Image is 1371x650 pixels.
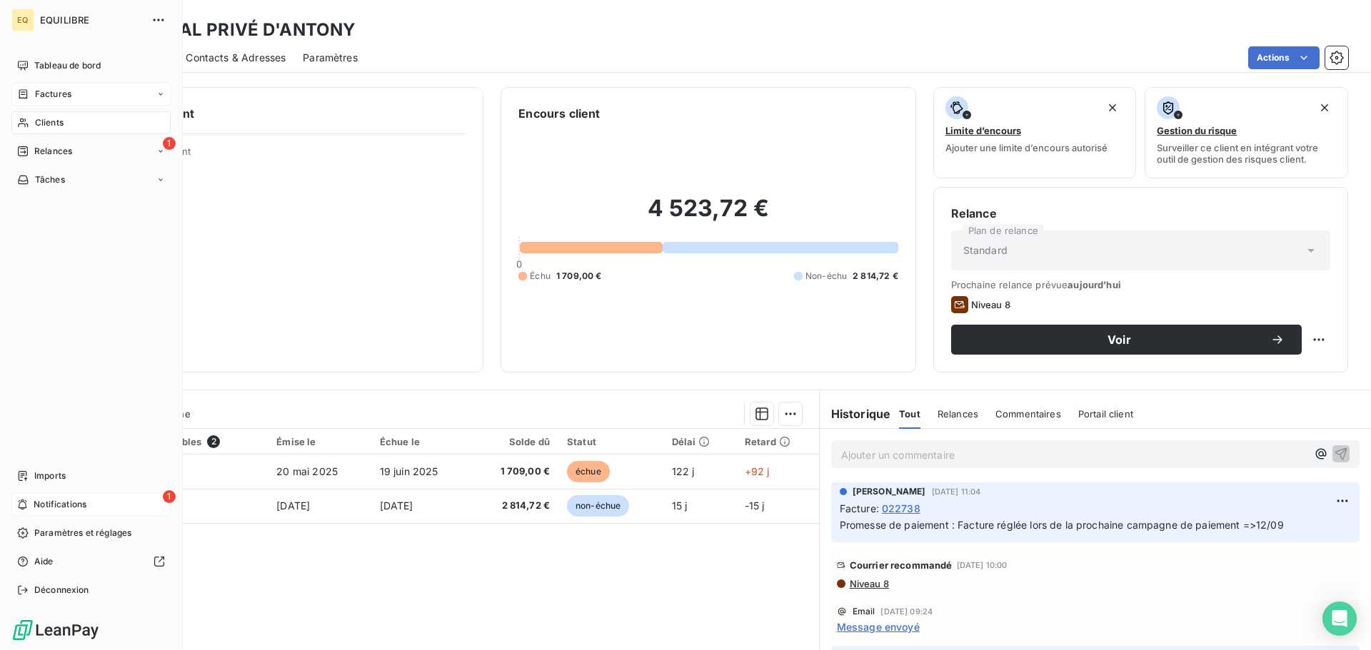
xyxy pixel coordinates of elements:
span: Standard [963,243,1008,258]
span: Relances [34,145,72,158]
span: Voir [968,334,1270,345]
h6: Historique [820,405,891,422]
div: Délai [672,436,728,447]
button: Actions [1248,46,1320,69]
span: Aide [34,555,54,568]
h6: Relance [951,205,1330,222]
span: Surveiller ce client en intégrant votre outil de gestion des risques client. [1157,142,1336,165]
span: 20 mai 2025 [276,465,338,477]
span: -15 j [745,499,765,512]
a: Aide [11,550,171,573]
span: 1 709,00 € [479,464,550,479]
div: EQ [11,9,34,31]
span: Notifications [34,498,86,511]
span: Promesse de paiement : Facture réglée lors de la prochaine campagne de paiement =>12/09 [840,519,1284,531]
span: aujourd’hui [1068,279,1121,290]
div: Pièces comptables [113,435,260,448]
span: Courrier recommandé [850,559,953,571]
span: 1 [163,137,176,150]
span: 2 [207,435,220,448]
span: Non-échu [805,270,847,283]
span: Imports [34,469,66,482]
span: 122 j [672,465,695,477]
span: 2 814,72 € [479,499,550,513]
span: Message envoyé [837,619,920,634]
span: Niveau 8 [848,578,889,589]
span: Gestion du risque [1157,125,1237,136]
span: Clients [35,116,64,129]
h6: Informations client [86,105,466,122]
div: Statut [567,436,655,447]
span: Paramètres et réglages [34,527,131,539]
button: Gestion du risqueSurveiller ce client en intégrant votre outil de gestion des risques client. [1145,87,1348,178]
span: Échu [530,270,551,283]
div: Échue le [380,436,462,447]
span: Relances [938,408,978,420]
span: Limite d’encours [945,125,1021,136]
span: échue [567,461,610,482]
span: +92 j [745,465,770,477]
span: Déconnexion [34,584,89,596]
div: Retard [745,436,810,447]
div: Solde dû [479,436,550,447]
span: Commentaires [995,408,1061,420]
span: Prochaine relance prévue [951,279,1330,290]
span: 1 [163,490,176,503]
span: [DATE] 10:00 [957,561,1008,569]
span: Tout [899,408,920,420]
span: EQUILIBRE [40,14,143,26]
span: Propriétés Client [115,146,466,166]
span: Email [853,607,875,616]
div: Émise le [276,436,362,447]
span: 19 juin 2025 [380,465,438,477]
span: Factures [35,88,71,101]
button: Limite d’encoursAjouter une limite d’encours autorisé [933,87,1137,178]
span: Tâches [35,173,65,186]
span: 022738 [882,501,920,516]
div: Open Intercom Messenger [1322,601,1357,636]
h2: 4 523,72 € [518,194,898,237]
span: [DATE] [380,499,413,512]
span: Tableau de bord [34,59,101,72]
span: 0 [516,258,522,270]
h6: Encours client [518,105,600,122]
img: Logo LeanPay [11,619,100,641]
span: 1 709,00 € [556,270,602,283]
span: 2 814,72 € [853,270,898,283]
span: Niveau 8 [971,299,1010,310]
span: 15 j [672,499,688,512]
span: [PERSON_NAME] [853,485,926,498]
button: Voir [951,325,1302,355]
span: Paramètres [303,51,358,65]
span: [DATE] 09:24 [880,607,933,616]
span: Facture : [840,501,879,516]
span: Ajouter une limite d’encours autorisé [945,142,1108,153]
span: non-échue [567,495,629,517]
h3: HÔPITAL PRIVÉ D'ANTONY [126,17,356,43]
span: Contacts & Adresses [186,51,286,65]
span: [DATE] [276,499,310,512]
span: [DATE] 11:04 [932,487,981,496]
span: Portail client [1078,408,1133,420]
